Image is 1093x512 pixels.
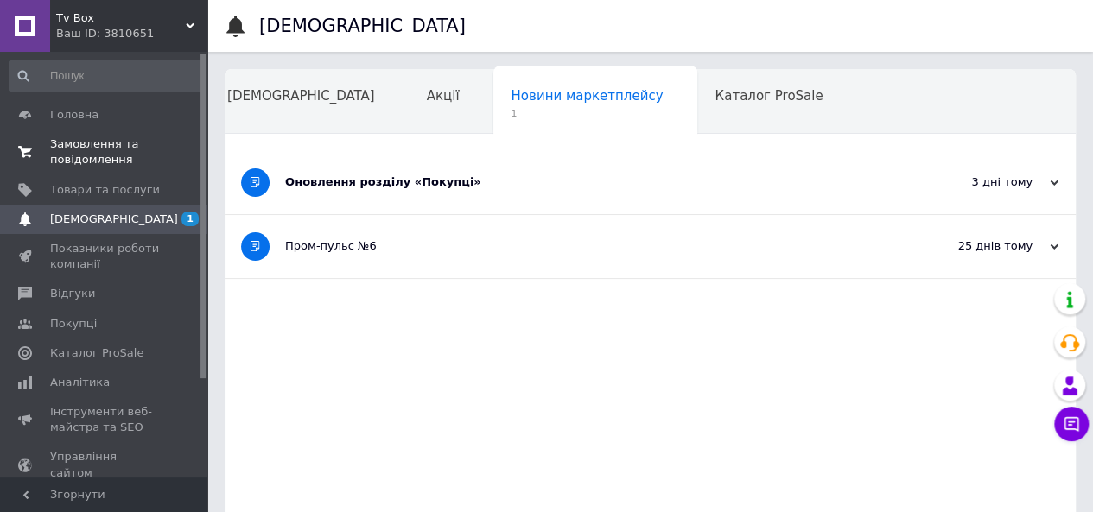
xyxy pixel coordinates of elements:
span: Новини маркетплейсу [511,88,663,104]
div: 25 днів тому [886,238,1058,254]
span: Інструменти веб-майстра та SEO [50,404,160,435]
div: 3 дні тому [886,174,1058,190]
h1: [DEMOGRAPHIC_DATA] [259,16,466,36]
span: Замовлення та повідомлення [50,136,160,168]
span: Акції [427,88,460,104]
span: Покупці [50,316,97,332]
span: Каталог ProSale [715,88,823,104]
span: Управління сайтом [50,449,160,480]
div: Ваш ID: 3810651 [56,26,207,41]
span: 1 [181,212,199,226]
span: Відгуки [50,286,95,301]
div: Пром-пульс №6 [285,238,886,254]
span: Головна [50,107,98,123]
span: Аналітика [50,375,110,390]
span: Показники роботи компанії [50,241,160,272]
span: [DEMOGRAPHIC_DATA] [227,88,375,104]
span: 1 [511,107,663,120]
span: Tv Box [56,10,186,26]
div: Оновлення розділу «Покупці» [285,174,886,190]
span: [DEMOGRAPHIC_DATA] [50,212,178,227]
input: Пошук [9,60,204,92]
button: Чат з покупцем [1054,407,1089,441]
span: Товари та послуги [50,182,160,198]
span: Каталог ProSale [50,345,143,361]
